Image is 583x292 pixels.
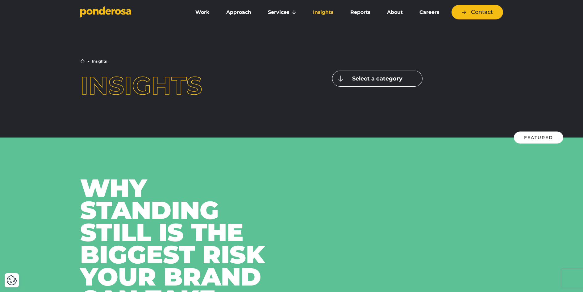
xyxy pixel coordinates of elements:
a: Home [80,59,85,64]
a: About [380,6,410,19]
a: Contact [452,5,503,19]
button: Select a category [332,71,423,87]
a: Reports [343,6,377,19]
a: Careers [412,6,446,19]
a: Go to homepage [80,6,179,19]
a: Insights [306,6,340,19]
li: Insights [92,60,107,63]
div: Featured [514,132,563,144]
a: Work [188,6,217,19]
a: Approach [219,6,258,19]
a: Services [261,6,303,19]
span: Insights [80,71,202,101]
li: ▶︎ [87,60,90,63]
img: Revisit consent button [6,275,17,286]
button: Cookie Settings [6,275,17,286]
